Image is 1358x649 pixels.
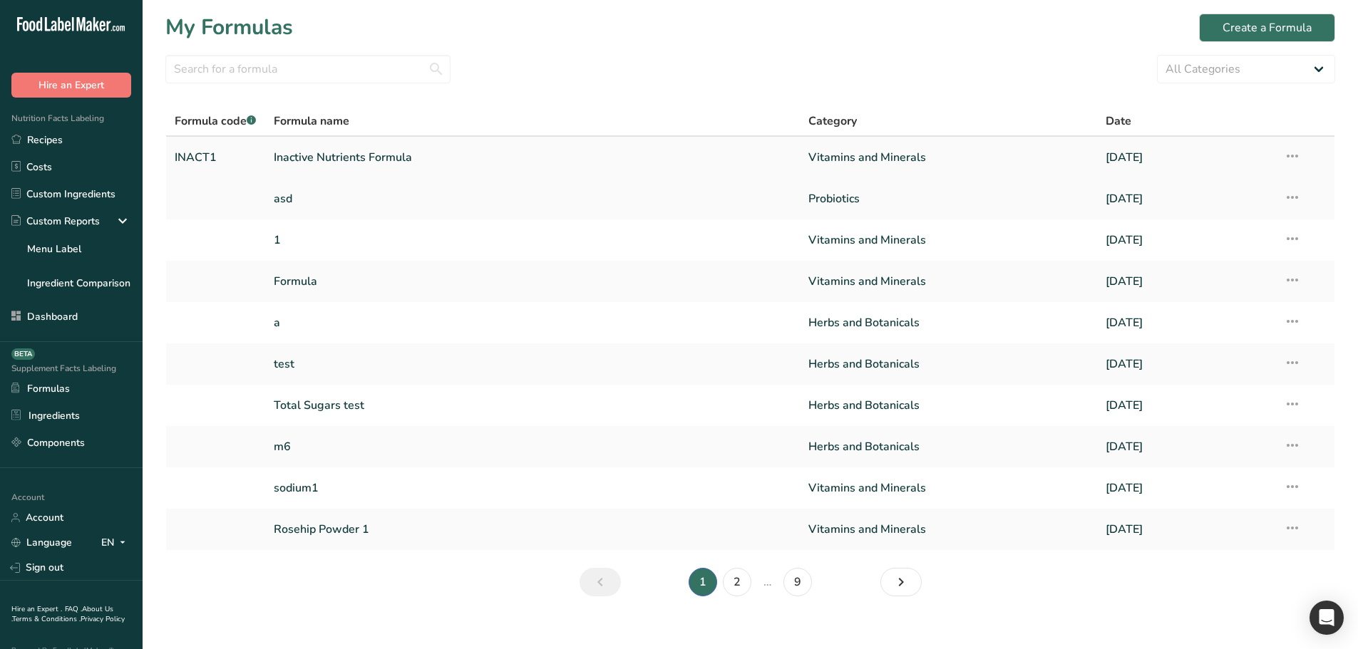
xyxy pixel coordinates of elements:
a: Vitamins and Minerals [808,473,1089,503]
div: Custom Reports [11,214,100,229]
a: [DATE] [1106,514,1267,544]
a: Previous page [580,568,621,596]
a: Vitamins and Minerals [808,514,1089,544]
a: Probiotics [808,184,1089,214]
a: INACT1 [175,142,257,172]
a: Vitamins and Minerals [808,225,1089,255]
button: Create a Formula [1199,14,1335,42]
div: EN [101,534,131,551]
a: [DATE] [1106,225,1267,255]
a: Next page [880,568,922,596]
a: Herbs and Botanicals [808,349,1089,379]
a: [DATE] [1106,266,1267,296]
a: Total Sugars test [274,390,791,420]
div: Create a Formula [1223,19,1312,36]
a: a [274,308,791,338]
a: Vitamins and Minerals [808,266,1089,296]
a: Rosehip Powder 1 [274,514,791,544]
button: Hire an Expert [11,73,131,98]
a: FAQ . [65,604,82,614]
a: [DATE] [1106,390,1267,420]
a: Language [11,530,72,555]
a: Herbs and Botanicals [808,390,1089,420]
a: test [274,349,791,379]
a: Terms & Conditions . [12,614,81,624]
a: [DATE] [1106,142,1267,172]
a: Vitamins and Minerals [808,142,1089,172]
a: About Us . [11,604,113,624]
div: Open Intercom Messenger [1310,601,1344,635]
span: Formula code [175,113,256,129]
a: sodium1 [274,473,791,503]
a: [DATE] [1106,432,1267,462]
a: Page 2. [723,568,751,596]
a: [DATE] [1106,308,1267,338]
a: Page 9. [783,568,812,596]
a: asd [274,184,791,214]
h1: My Formulas [165,11,293,43]
a: Herbs and Botanicals [808,308,1089,338]
a: [DATE] [1106,473,1267,503]
span: Date [1106,113,1131,130]
a: Privacy Policy [81,614,125,624]
a: m6 [274,432,791,462]
a: 1 [274,225,791,255]
span: Category [808,113,857,130]
div: BETA [11,348,35,360]
a: Herbs and Botanicals [808,432,1089,462]
span: Formula name [274,113,349,130]
a: [DATE] [1106,349,1267,379]
a: Formula [274,266,791,296]
a: Hire an Expert . [11,604,62,614]
a: Inactive Nutrients Formula [274,142,791,172]
input: Search for a formula [165,55,451,83]
a: [DATE] [1106,184,1267,214]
